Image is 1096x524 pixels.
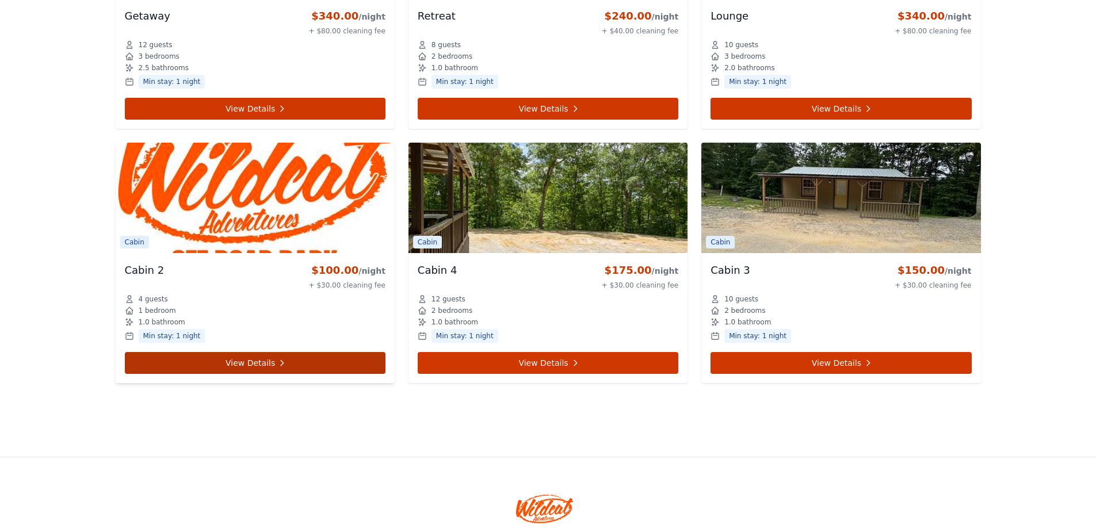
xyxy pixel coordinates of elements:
[895,8,971,24] div: $340.00
[431,52,472,61] span: 2 bedrooms
[602,281,678,290] div: + $30.00 cleaning fee
[139,318,185,327] span: 1.0 bathroom
[724,306,765,315] span: 2 bedrooms
[652,266,679,276] span: /night
[413,236,442,248] span: Cabin
[724,329,791,343] span: Min stay: 1 night
[945,12,972,21] span: /night
[309,26,385,36] div: + $80.00 cleaning fee
[431,40,461,49] span: 8 guests
[358,12,385,21] span: /night
[358,266,385,276] span: /night
[309,262,385,278] div: $100.00
[418,262,457,278] h3: Cabin 4
[139,294,168,304] span: 4 guests
[724,294,758,304] span: 10 guests
[139,52,180,61] span: 3 bedrooms
[309,8,385,24] div: $340.00
[139,75,205,89] span: Min stay: 1 night
[895,281,971,290] div: + $30.00 cleaning fee
[711,262,750,278] h3: Cabin 3
[309,281,385,290] div: + $30.00 cleaning fee
[602,26,678,36] div: + $40.00 cleaning fee
[706,236,735,248] span: Cabin
[125,98,385,120] a: View Details
[116,143,395,253] img: Cabin 2
[408,143,688,253] img: Cabin 4
[724,75,791,89] span: Min stay: 1 night
[602,8,678,24] div: $240.00
[125,8,171,24] h3: Getaway
[711,98,971,120] a: View Details
[895,26,971,36] div: + $80.00 cleaning fee
[139,40,173,49] span: 12 guests
[724,40,758,49] span: 10 guests
[431,329,498,343] span: Min stay: 1 night
[431,63,478,72] span: 1.0 bathroom
[895,262,971,278] div: $150.00
[418,8,456,24] h3: Retreat
[652,12,679,21] span: /night
[418,352,678,374] a: View Details
[139,329,205,343] span: Min stay: 1 night
[139,63,189,72] span: 2.5 bathrooms
[139,306,176,315] span: 1 bedroom
[431,306,472,315] span: 2 bedrooms
[431,75,498,89] span: Min stay: 1 night
[711,352,971,374] a: View Details
[724,63,774,72] span: 2.0 bathrooms
[711,8,749,24] h3: Lounge
[431,294,465,304] span: 12 guests
[724,52,765,61] span: 3 bedrooms
[125,352,385,374] a: View Details
[724,318,771,327] span: 1.0 bathroom
[602,262,678,278] div: $175.00
[431,318,478,327] span: 1.0 bathroom
[125,262,165,278] h3: Cabin 2
[418,98,678,120] a: View Details
[945,266,972,276] span: /night
[120,236,149,248] span: Cabin
[701,143,980,253] img: Cabin 3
